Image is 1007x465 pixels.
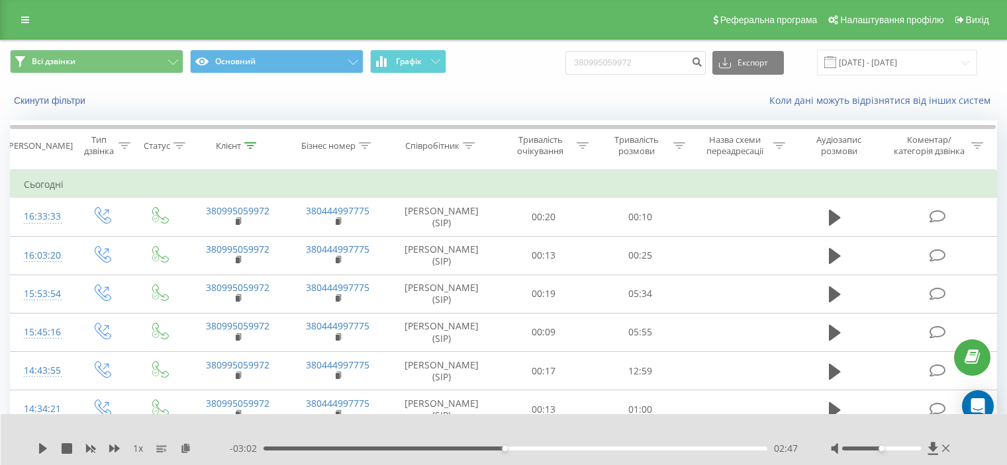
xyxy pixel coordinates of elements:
[496,390,592,429] td: 00:13
[306,204,369,217] a: 380444997775
[306,359,369,371] a: 380444997775
[388,198,496,236] td: [PERSON_NAME] (SIP)
[800,134,878,157] div: Аудіозапис розмови
[700,134,770,157] div: Назва схеми переадресації
[206,281,269,294] a: 380995059972
[879,446,884,451] div: Accessibility label
[496,352,592,390] td: 00:17
[306,243,369,255] a: 380444997775
[496,313,592,351] td: 00:09
[840,15,943,25] span: Налаштування профілю
[774,442,798,455] span: 02:47
[592,352,688,390] td: 12:59
[206,397,269,409] a: 380995059972
[712,51,784,75] button: Експорт
[6,140,73,151] div: [PERSON_NAME]
[306,319,369,332] a: 380444997775
[206,319,269,332] a: 380995059972
[206,204,269,217] a: 380995059972
[405,140,459,151] div: Співробітник
[24,396,59,422] div: 14:34:21
[962,390,994,422] div: Open Intercom Messenger
[306,397,369,409] a: 380444997775
[24,281,59,307] div: 15:53:54
[11,171,997,198] td: Сьогодні
[592,236,688,275] td: 00:25
[144,140,170,151] div: Статус
[10,50,183,73] button: Всі дзвінки
[890,134,968,157] div: Коментар/категорія дзвінка
[388,352,496,390] td: [PERSON_NAME] (SIP)
[24,358,59,384] div: 14:43:55
[388,390,496,429] td: [PERSON_NAME] (SIP)
[592,275,688,313] td: 05:34
[592,313,688,351] td: 05:55
[10,95,92,106] button: Скинути фільтри
[230,442,264,455] span: - 03:02
[206,243,269,255] a: 380995059972
[388,236,496,275] td: [PERSON_NAME] (SIP)
[133,442,143,455] span: 1 x
[388,275,496,313] td: [PERSON_NAME] (SIP)
[301,140,356,151] div: Бізнес номер
[769,94,997,106] a: Коли дані можуть відрізнятися вiд інших систем
[216,140,241,151] div: Клієнт
[592,198,688,236] td: 00:10
[496,236,592,275] td: 00:13
[83,134,115,157] div: Тип дзвінка
[592,390,688,429] td: 01:00
[396,57,422,66] span: Графік
[206,359,269,371] a: 380995059972
[966,15,989,25] span: Вихід
[24,319,59,345] div: 15:45:16
[190,50,363,73] button: Основний
[565,51,706,75] input: Пошук за номером
[496,275,592,313] td: 00:19
[720,15,818,25] span: Реферальна програма
[306,281,369,294] a: 380444997775
[24,204,59,230] div: 16:33:33
[388,313,496,351] td: [PERSON_NAME] (SIP)
[496,198,592,236] td: 00:20
[370,50,446,73] button: Графік
[32,56,75,67] span: Всі дзвінки
[508,134,574,157] div: Тривалість очікування
[604,134,670,157] div: Тривалість розмови
[24,243,59,269] div: 16:03:20
[502,446,507,451] div: Accessibility label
